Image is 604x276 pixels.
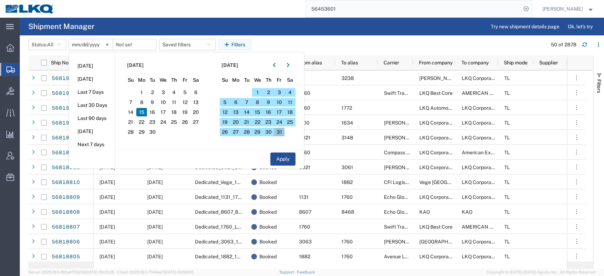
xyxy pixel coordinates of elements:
[462,75,500,81] span: LKQ Corporation
[230,128,241,136] span: 27
[562,21,599,32] button: Ok, let's try
[299,135,310,140] span: 3021
[158,108,169,116] span: 17
[85,270,114,274] span: [DATE] 10:05:38
[263,76,274,84] span: Th
[419,120,457,126] span: LKQ Corporation
[284,98,295,107] span: 11
[69,59,115,73] li: [DATE]
[341,165,353,170] span: 3061
[462,135,500,140] span: LKQ Corporation
[51,207,80,218] a: 56818808
[504,209,510,215] span: TL
[51,73,80,84] a: 56819067
[270,153,295,166] button: Apply
[241,108,252,116] span: 14
[341,179,353,185] span: 1882
[384,150,427,155] span: Compass Logistics
[259,234,277,249] span: Booked
[190,108,201,116] span: 20
[462,165,500,170] span: LKQ Corporation
[195,194,270,200] span: Dedicated_1131_1760_Eng Trans
[179,88,190,97] span: 5
[259,219,277,234] span: Booked
[259,190,277,205] span: Booked
[299,120,310,126] span: 1100
[384,60,399,65] span: Carrier
[220,128,231,136] span: 26
[263,108,274,116] span: 16
[299,60,322,65] span: From alias
[136,128,147,136] span: 29
[462,224,544,230] span: AMERICAN EXPORT SERVICES INC
[384,165,485,170] span: Nolan Transportation Group, LLC
[504,239,510,245] span: TL
[504,90,510,96] span: TL
[136,98,147,107] span: 8
[419,150,457,155] span: LKQ Corporation
[504,224,510,230] span: TL
[384,254,431,259] span: Avenue Logistics Inc
[252,118,263,126] span: 22
[69,73,115,86] li: [DATE]
[419,105,489,111] span: LKQ Automotive Core Services
[47,42,53,47] span: All
[384,120,424,126] span: C.H. Robinson
[596,79,602,93] span: Filters
[504,60,528,65] span: Ship mode
[462,120,500,126] span: LKQ Corporation
[504,194,510,200] span: TL
[51,177,80,188] a: 56818810
[195,239,273,245] span: Dedicated_3063_1760_Eng Trans
[419,194,457,200] span: LKQ Corporation
[51,251,80,263] a: 56818805
[299,105,310,111] span: 1760
[69,125,115,138] li: [DATE]
[504,165,510,170] span: TL
[169,88,180,97] span: 4
[158,76,169,84] span: We
[169,118,180,126] span: 25
[279,270,297,274] a: Support
[113,39,156,50] input: Not set
[5,4,54,14] img: logo
[299,90,310,96] span: 1760
[69,138,115,151] li: Next 7 days
[419,254,457,259] span: LKQ Corporation
[384,224,430,230] span: Swift Transportation
[284,88,295,97] span: 4
[147,88,158,97] span: 2
[51,192,80,203] a: 56818809
[419,179,483,185] span: Vege Mexico
[147,254,163,259] span: 09/15/2025
[147,209,163,215] span: 09/15/2025
[384,90,430,96] span: Swift Transportation
[147,76,158,84] span: Tu
[127,62,144,69] span: [DATE]
[136,76,147,84] span: Mo
[551,41,576,48] div: 50 of 2878
[504,179,510,185] span: TL
[384,179,413,185] span: CFI Logistics
[341,105,352,111] span: 1772
[99,254,115,259] span: 10/20/2025
[491,23,559,30] span: Try new shipment details page
[136,118,147,126] span: 22
[69,39,113,50] input: Not set
[504,75,510,81] span: TL
[99,194,115,200] span: 10/20/2025
[263,128,274,136] span: 30
[241,118,252,126] span: 21
[99,239,115,245] span: 10/20/2025
[222,62,238,69] span: [DATE]
[274,88,285,97] span: 3
[299,150,310,155] span: 1760
[51,162,80,173] a: 56818811
[341,194,353,200] span: 1760
[220,76,231,84] span: Su
[158,88,169,97] span: 3
[299,254,310,259] span: 1882
[419,75,487,81] span: CUNNINGHAM BROTHERS
[190,76,201,84] span: Sa
[252,108,263,116] span: 15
